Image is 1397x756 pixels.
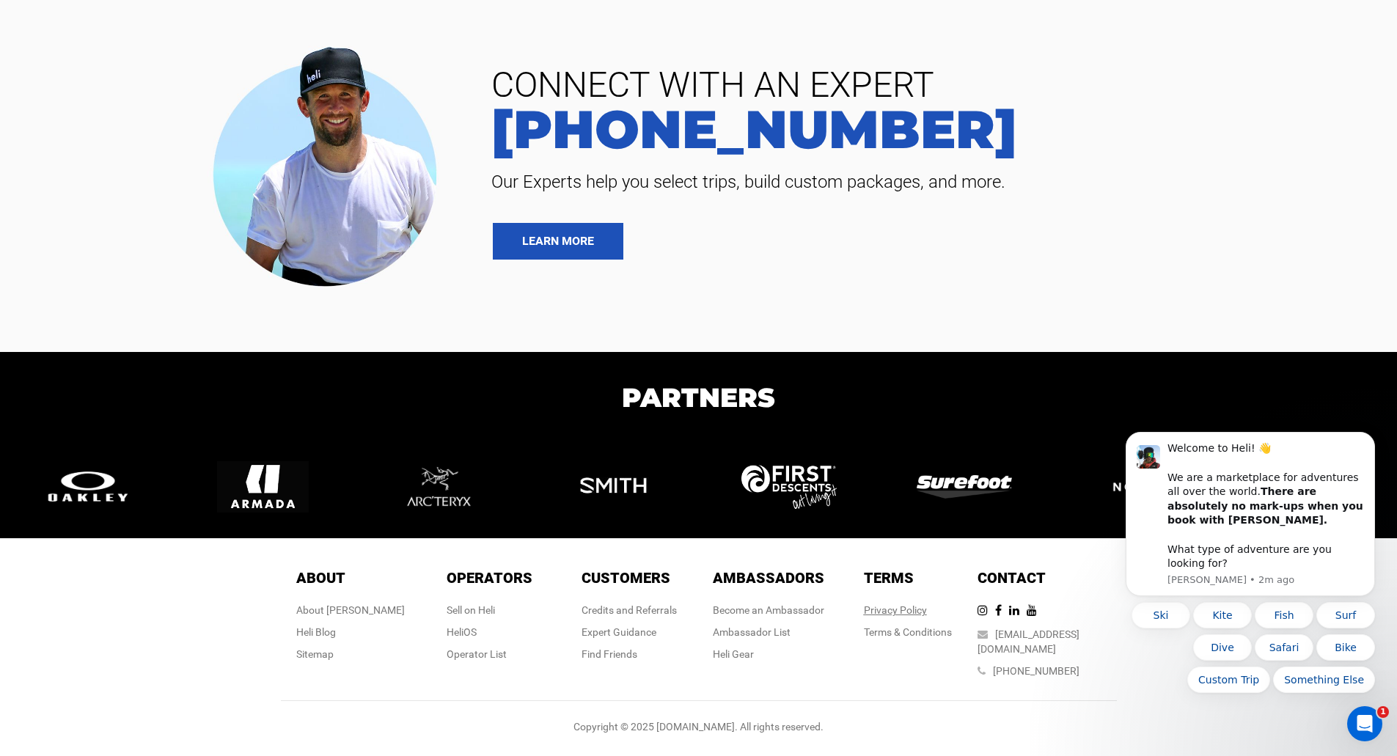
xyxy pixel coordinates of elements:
img: logo [217,441,309,532]
a: Privacy Policy [864,604,927,616]
span: 1 [1377,706,1389,718]
div: Sitemap [296,647,405,661]
span: Ambassadors [713,569,824,587]
div: About [PERSON_NAME] [296,603,405,617]
span: Operators [447,569,532,587]
a: [EMAIL_ADDRESS][DOMAIN_NAME] [978,628,1079,655]
img: logo [568,441,659,532]
img: logo [741,465,837,509]
a: Heli Gear [713,648,754,660]
span: About [296,569,345,587]
span: Our Experts help you select trips, build custom packages, and more. [480,170,1375,194]
a: Expert Guidance [582,626,656,638]
span: Terms [864,569,914,587]
span: CONNECT WITH AN EXPERT [480,67,1375,103]
img: contact our team [202,34,458,293]
a: Terms & Conditions [864,626,952,638]
div: Sell on Heli [447,603,532,617]
img: logo [392,441,484,532]
div: Ambassador List [713,625,824,639]
a: Credits and Referrals [582,604,677,616]
iframe: Intercom notifications message [1104,334,1397,716]
a: HeliOS [447,626,477,638]
span: Customers [582,569,670,587]
a: LEARN MORE [493,223,623,260]
img: logo [917,475,1012,499]
a: Become an Ambassador [713,604,824,616]
div: Copyright © 2025 [DOMAIN_NAME]. All rights reserved. [281,719,1117,734]
a: [PHONE_NUMBER] [480,103,1375,155]
span: Contact [978,569,1046,587]
div: Find Friends [582,647,677,661]
a: [PHONE_NUMBER] [993,665,1079,677]
img: logo [1092,462,1187,512]
iframe: Intercom live chat [1347,706,1382,741]
div: Operator List [447,647,532,661]
img: logo [40,468,136,505]
a: Heli Blog [296,626,336,638]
